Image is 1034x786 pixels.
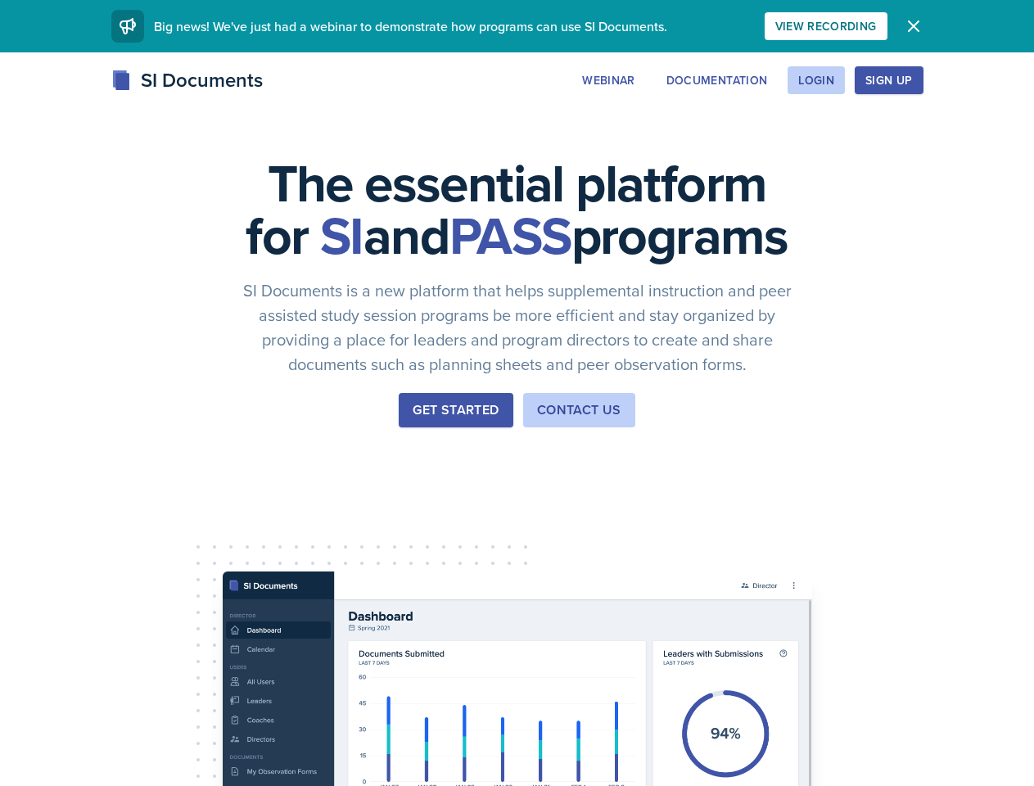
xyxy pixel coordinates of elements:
div: Sign Up [865,74,912,87]
button: Login [788,66,845,94]
button: Sign Up [855,66,923,94]
div: Login [798,74,834,87]
div: Documentation [666,74,768,87]
button: Contact Us [523,393,635,427]
div: Webinar [582,74,634,87]
button: View Recording [765,12,887,40]
button: Documentation [656,66,779,94]
div: SI Documents [111,65,263,95]
div: View Recording [775,20,877,33]
span: Big news! We've just had a webinar to demonstrate how programs can use SI Documents. [154,17,667,35]
div: Get Started [413,400,499,420]
button: Webinar [571,66,645,94]
button: Get Started [399,393,512,427]
div: Contact Us [537,400,621,420]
